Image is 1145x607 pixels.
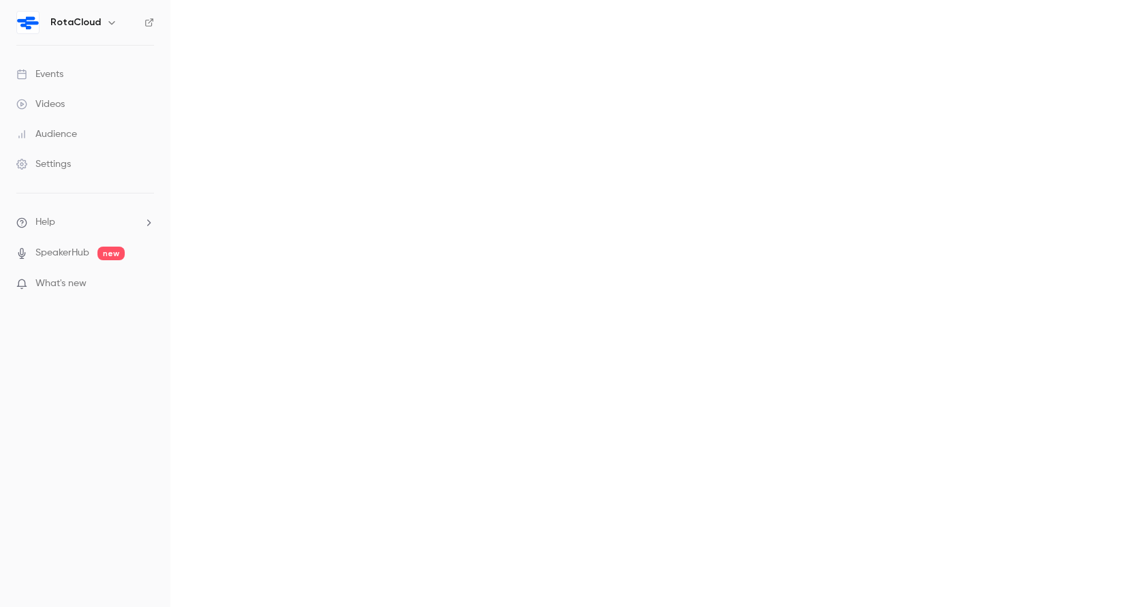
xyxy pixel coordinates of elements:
[35,215,55,230] span: Help
[35,277,87,291] span: What's new
[16,215,154,230] li: help-dropdown-opener
[35,246,89,260] a: SpeakerHub
[16,97,65,111] div: Videos
[16,67,63,81] div: Events
[50,16,101,29] h6: RotaCloud
[17,12,39,33] img: RotaCloud
[16,127,77,141] div: Audience
[16,157,71,171] div: Settings
[97,247,125,260] span: new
